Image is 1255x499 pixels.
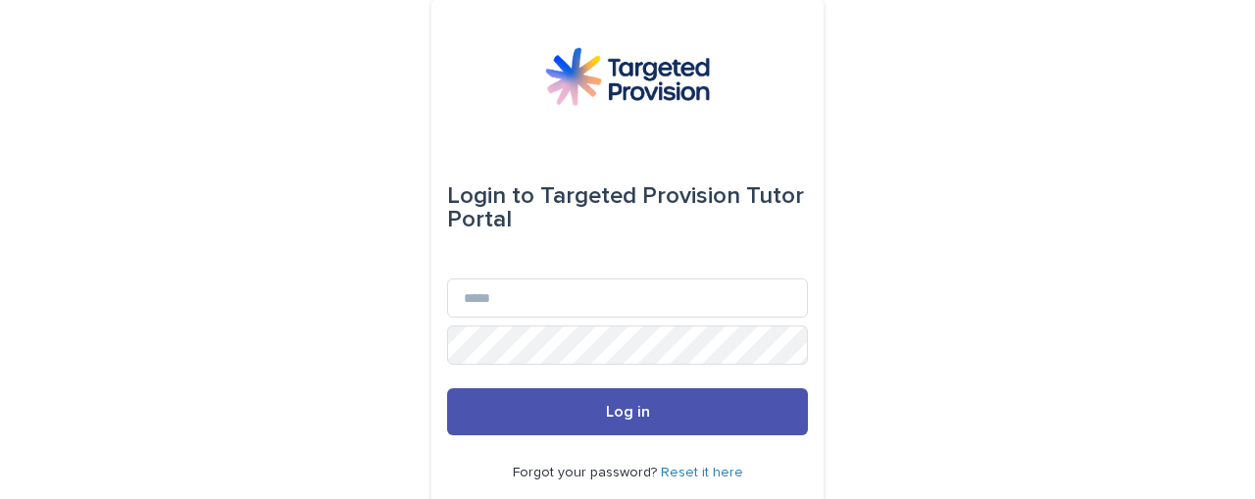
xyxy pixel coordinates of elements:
span: Login to [447,184,534,208]
span: Log in [606,404,650,420]
span: Forgot your password? [513,466,661,479]
div: Targeted Provision Tutor Portal [447,169,808,247]
a: Reset it here [661,466,743,479]
img: M5nRWzHhSzIhMunXDL62 [545,47,710,106]
button: Log in [447,388,808,435]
